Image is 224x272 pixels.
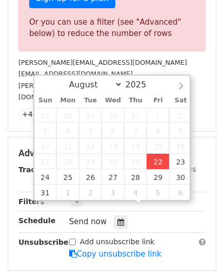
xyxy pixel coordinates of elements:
[169,97,192,104] span: Sat
[69,217,107,226] span: Send now
[56,185,79,200] span: September 1, 2025
[101,169,124,185] span: August 27, 2025
[18,70,133,78] small: [EMAIL_ADDRESS][DOMAIN_NAME]
[34,138,57,154] span: August 10, 2025
[101,138,124,154] span: August 13, 2025
[147,97,169,104] span: Fri
[18,82,187,101] small: [PERSON_NAME][EMAIL_ADDRESS][PERSON_NAME][DOMAIN_NAME]
[123,80,159,89] input: Year
[34,185,57,200] span: August 31, 2025
[124,185,147,200] span: September 4, 2025
[18,197,45,206] strong: Filters
[101,185,124,200] span: September 3, 2025
[18,238,69,246] strong: Unsubscribe
[79,154,101,169] span: August 19, 2025
[18,216,55,225] strong: Schedule
[34,154,57,169] span: August 17, 2025
[34,123,57,138] span: August 3, 2025
[124,97,147,104] span: Thu
[18,166,53,174] strong: Tracking
[80,237,155,247] label: Add unsubscribe link
[147,185,169,200] span: September 5, 2025
[56,97,79,104] span: Mon
[169,154,192,169] span: August 23, 2025
[169,169,192,185] span: August 30, 2025
[56,107,79,123] span: July 28, 2025
[18,148,206,159] h5: Advanced
[147,107,169,123] span: August 1, 2025
[18,108,62,121] a: +44 more
[124,169,147,185] span: August 28, 2025
[147,154,169,169] span: August 22, 2025
[79,169,101,185] span: August 26, 2025
[101,97,124,104] span: Wed
[147,123,169,138] span: August 8, 2025
[169,123,192,138] span: August 9, 2025
[18,59,187,66] small: [PERSON_NAME][EMAIL_ADDRESS][DOMAIN_NAME]
[124,154,147,169] span: August 21, 2025
[79,97,101,104] span: Tue
[69,249,161,259] a: Copy unsubscribe link
[79,138,101,154] span: August 12, 2025
[79,123,101,138] span: August 5, 2025
[169,107,192,123] span: August 2, 2025
[124,107,147,123] span: July 31, 2025
[101,107,124,123] span: July 30, 2025
[34,169,57,185] span: August 24, 2025
[56,123,79,138] span: August 4, 2025
[124,138,147,154] span: August 14, 2025
[169,185,192,200] span: September 6, 2025
[147,169,169,185] span: August 29, 2025
[34,97,57,104] span: Sun
[79,107,101,123] span: July 29, 2025
[56,169,79,185] span: August 25, 2025
[29,16,195,40] div: Or you can use a filter (see "Advanced" below) to reduce the number of rows
[101,154,124,169] span: August 20, 2025
[79,185,101,200] span: September 2, 2025
[101,123,124,138] span: August 6, 2025
[34,107,57,123] span: July 27, 2025
[56,138,79,154] span: August 11, 2025
[147,138,169,154] span: August 15, 2025
[169,138,192,154] span: August 16, 2025
[124,123,147,138] span: August 7, 2025
[56,154,79,169] span: August 18, 2025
